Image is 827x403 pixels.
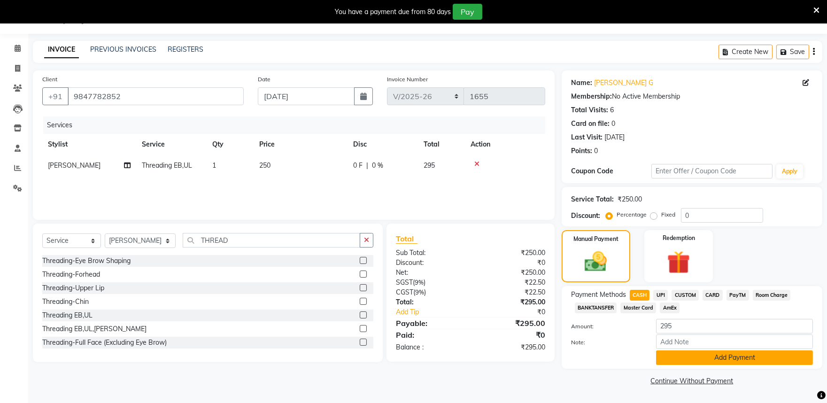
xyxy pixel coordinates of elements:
div: 6 [610,105,614,115]
label: Invoice Number [387,75,428,84]
div: Threading-Chin [42,297,89,307]
span: CUSTOM [672,290,699,301]
div: ₹22.50 [471,278,552,287]
label: Date [258,75,271,84]
div: ₹0 [471,258,552,268]
div: 0 [611,119,615,129]
span: 295 [424,161,435,170]
div: ₹295.00 [471,297,552,307]
div: Total Visits: [571,105,608,115]
div: ₹250.00 [618,194,642,204]
div: Threading EB,UL,[PERSON_NAME] [42,324,147,334]
img: _gift.svg [660,248,697,277]
div: Total: [389,297,471,307]
div: [DATE] [604,132,625,142]
div: Payable: [389,318,471,329]
span: AmEx [660,302,680,313]
label: Note: [564,338,649,347]
div: ₹295.00 [471,318,552,329]
label: Client [42,75,57,84]
div: Threading-Full Face (Excluding Eye Brow) [42,338,167,348]
div: Sub Total: [389,248,471,258]
div: Threading-Upper Lip [42,283,104,293]
div: Balance : [389,342,471,352]
div: ₹250.00 [471,248,552,258]
a: Continue Without Payment [564,376,820,386]
span: 0 F [353,161,363,170]
label: Amount: [564,322,649,331]
th: Action [465,134,545,155]
div: Card on file: [571,119,610,129]
div: Paid: [389,329,471,341]
span: CARD [703,290,723,301]
div: Coupon Code [571,166,652,176]
th: Stylist [42,134,136,155]
span: Payment Methods [571,290,626,300]
span: | [366,161,368,170]
div: Membership: [571,92,612,101]
input: Enter Offer / Coupon Code [651,164,773,178]
label: Redemption [663,234,695,242]
div: ₹0 [471,329,552,341]
span: 0 % [372,161,383,170]
span: Room Charge [753,290,791,301]
span: UPI [653,290,668,301]
div: ( ) [389,278,471,287]
a: Add Tip [389,307,484,317]
label: Manual Payment [573,235,618,243]
button: Save [776,45,809,59]
label: Fixed [661,210,675,219]
div: ( ) [389,287,471,297]
div: Threading-Forhead [42,270,100,279]
button: Create New [719,45,773,59]
button: Add Payment [656,350,813,365]
div: ₹0 [484,307,552,317]
span: 9% [415,288,424,296]
th: Disc [348,134,418,155]
span: 250 [259,161,271,170]
div: Discount: [389,258,471,268]
input: Amount [656,319,813,333]
div: Discount: [571,211,600,221]
div: Threading-Eye Brow Shaping [42,256,131,266]
button: +91 [42,87,69,105]
div: ₹22.50 [471,287,552,297]
div: No Active Membership [571,92,813,101]
span: Threading EB,UL [142,161,192,170]
th: Qty [207,134,254,155]
div: 0 [594,146,598,156]
span: Master Card [620,302,656,313]
span: Total [396,234,417,244]
div: Threading EB,UL [42,310,93,320]
th: Total [418,134,465,155]
div: Services [43,116,552,134]
th: Service [136,134,207,155]
th: Price [254,134,348,155]
span: SGST [396,278,413,287]
div: Net: [389,268,471,278]
input: Search by Name/Mobile/Email/Code [68,87,244,105]
div: Name: [571,78,592,88]
a: [PERSON_NAME] G [594,78,653,88]
div: You have a payment due from 80 days [335,7,451,17]
span: 9% [415,279,424,286]
input: Search or Scan [183,233,360,248]
a: REGISTERS [168,45,203,54]
img: _cash.svg [578,249,614,274]
label: Percentage [617,210,647,219]
div: ₹250.00 [471,268,552,278]
span: 1 [212,161,216,170]
input: Add Note [656,334,813,349]
div: Service Total: [571,194,614,204]
a: PREVIOUS INVOICES [90,45,156,54]
div: Last Visit: [571,132,603,142]
div: Points: [571,146,592,156]
div: ₹295.00 [471,342,552,352]
span: CASH [630,290,650,301]
button: Apply [776,164,803,178]
a: INVOICE [44,41,79,58]
span: CGST [396,288,413,296]
button: Pay [453,4,482,20]
span: PayTM [727,290,749,301]
span: [PERSON_NAME] [48,161,100,170]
